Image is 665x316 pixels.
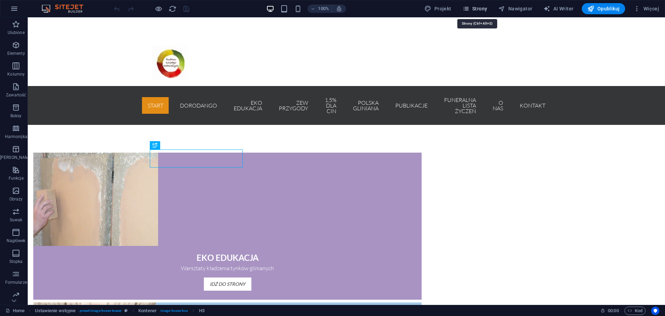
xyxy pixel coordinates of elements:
h6: 100% [318,5,329,13]
nav: breadcrumb [35,307,205,315]
p: Obrazy [9,196,23,202]
span: . preset-image-boxes-teaser [78,307,121,315]
div: Projekt (Ctrl+Alt+Y) [422,3,454,14]
i: Ten element jest konfigurowalnym ustawieniem wstępnym [124,309,128,313]
span: : [613,308,614,313]
button: Strony [460,3,490,14]
span: Kliknij, aby zaznaczyć. Kliknij dwukrotnie, aby edytować [138,307,157,315]
span: . image-boxes-box [159,307,188,315]
span: Strony [463,5,487,12]
p: Kolumny [7,71,25,77]
a: Kliknij, aby anulować zaznaczenie. Kliknij dwukrotnie, aby otworzyć Strony [6,307,25,315]
p: Boksy [10,113,22,119]
button: Kliknij tutaj, aby wyjść z trybu podglądu i kontynuować edycję [154,5,163,13]
p: Harmonijka [5,134,27,139]
i: Po zmianie rozmiaru automatycznie dostosowuje poziom powiększenia do wybranego urządzenia. [336,6,342,12]
button: Usercentrics [651,307,659,315]
p: Suwak [10,217,23,223]
p: Funkcje [9,176,24,181]
span: Nawigator [498,5,532,12]
button: Nawigator [495,3,535,14]
p: Ulubione [8,30,25,35]
span: Więcej [633,5,659,12]
span: Projekt [424,5,451,12]
button: reload [168,5,176,13]
button: AI Writer [541,3,576,14]
span: 00 00 [608,307,619,315]
button: 100% [308,5,332,13]
i: Przeładuj stronę [169,5,176,13]
button: Projekt [422,3,454,14]
span: Kod [628,307,642,315]
span: Kliknij, aby zaznaczyć. Kliknij dwukrotnie, aby edytować [35,307,76,315]
p: Formularze [5,280,27,285]
span: Opublikuj [587,5,620,12]
button: Kod [624,307,646,315]
button: Więcej [631,3,662,14]
span: AI Writer [543,5,573,12]
img: Editor Logo [40,5,92,13]
p: Zawartość [6,92,26,98]
button: Opublikuj [582,3,625,14]
p: Elementy [7,51,25,56]
h6: Czas sesji [601,307,619,315]
span: Kliknij, aby zaznaczyć. Kliknij dwukrotnie, aby edytować [199,307,205,315]
p: Stopka [9,259,23,264]
p: Nagłówek [7,238,26,244]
